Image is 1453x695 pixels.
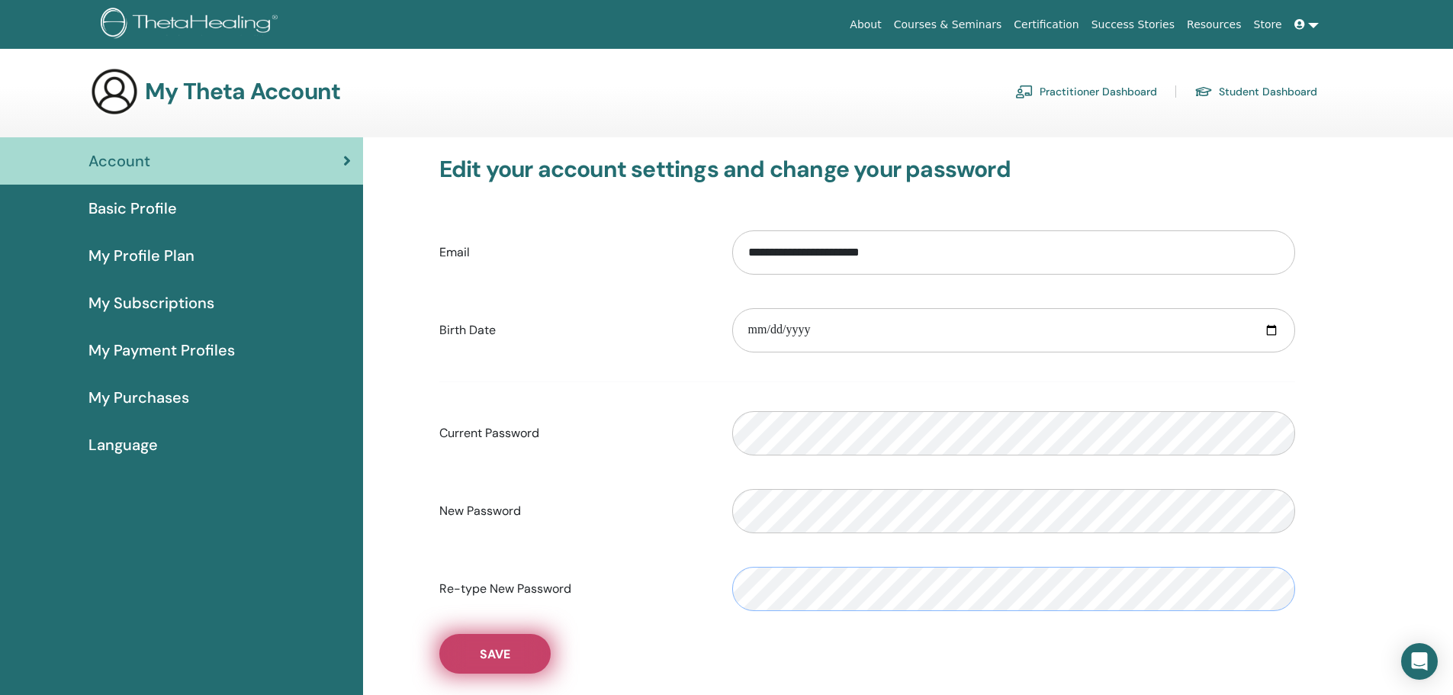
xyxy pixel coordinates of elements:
[1085,11,1181,39] a: Success Stories
[428,316,721,345] label: Birth Date
[101,8,283,42] img: logo.png
[428,497,721,526] label: New Password
[88,386,189,409] span: My Purchases
[1008,11,1085,39] a: Certification
[428,419,721,448] label: Current Password
[888,11,1008,39] a: Courses & Seminars
[88,150,150,172] span: Account
[88,339,235,362] span: My Payment Profiles
[88,244,194,267] span: My Profile Plan
[428,238,721,267] label: Email
[90,67,139,116] img: generic-user-icon.jpg
[439,634,551,674] button: Save
[844,11,887,39] a: About
[145,78,340,105] h3: My Theta Account
[1248,11,1288,39] a: Store
[88,433,158,456] span: Language
[439,156,1295,183] h3: Edit your account settings and change your password
[480,646,510,662] span: Save
[1015,79,1157,104] a: Practitioner Dashboard
[88,291,214,314] span: My Subscriptions
[1401,643,1438,680] div: Open Intercom Messenger
[428,574,721,603] label: Re-type New Password
[1181,11,1248,39] a: Resources
[1194,79,1317,104] a: Student Dashboard
[1015,85,1033,98] img: chalkboard-teacher.svg
[1194,85,1213,98] img: graduation-cap.svg
[88,197,177,220] span: Basic Profile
